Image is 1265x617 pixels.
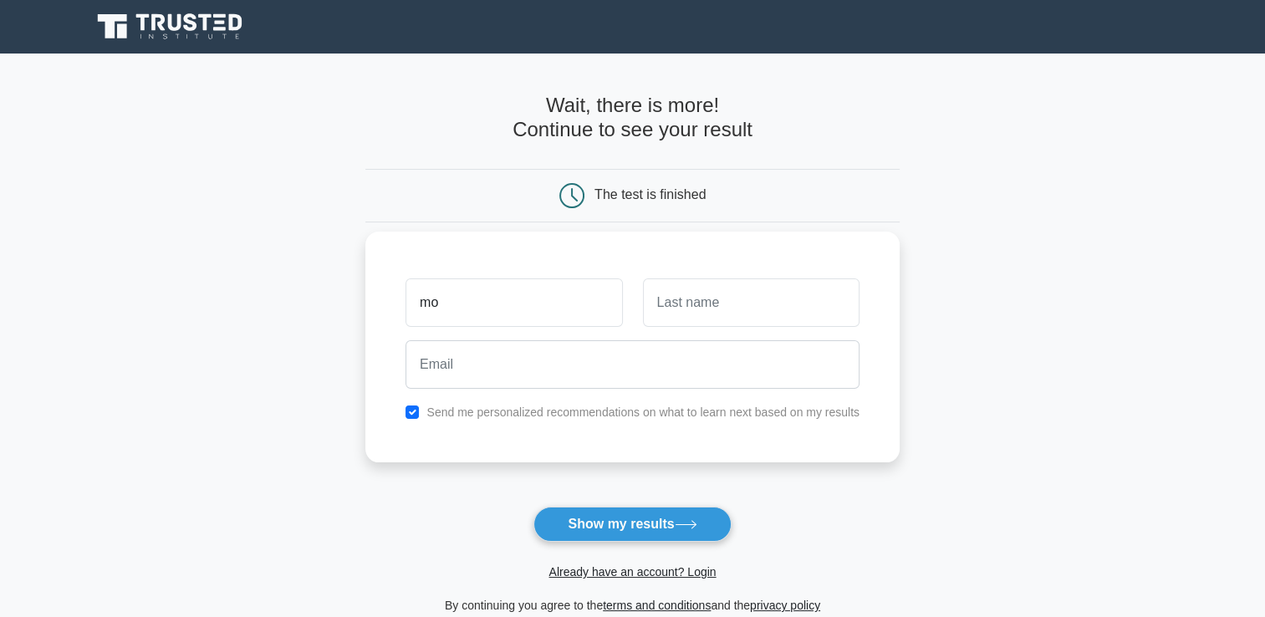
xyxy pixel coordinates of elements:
[406,340,859,389] input: Email
[426,405,859,419] label: Send me personalized recommendations on what to learn next based on my results
[750,599,820,612] a: privacy policy
[406,278,622,327] input: First name
[603,599,711,612] a: terms and conditions
[548,565,716,579] a: Already have an account? Login
[643,278,859,327] input: Last name
[594,187,706,201] div: The test is finished
[365,94,900,142] h4: Wait, there is more! Continue to see your result
[355,595,910,615] div: By continuing you agree to the and the
[533,507,731,542] button: Show my results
